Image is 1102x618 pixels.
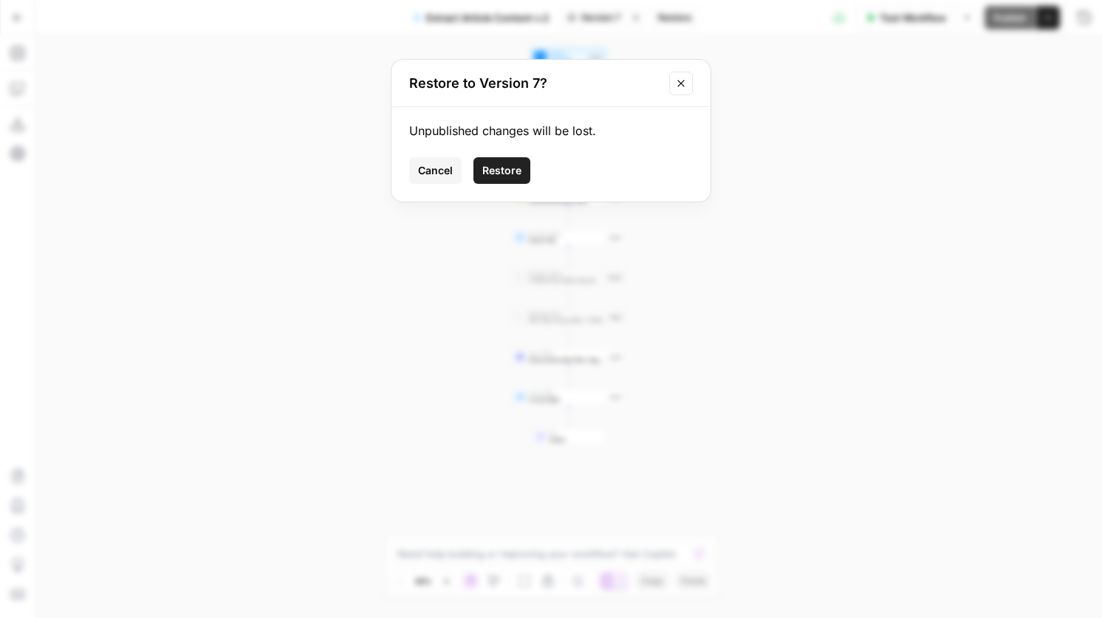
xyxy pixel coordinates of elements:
div: Unpublished changes will be lost. [409,122,693,140]
span: Cancel [418,163,453,178]
button: Cancel [409,157,462,184]
button: Close modal [669,72,693,95]
span: Restore [482,163,521,178]
h2: Restore to Version 7? [409,73,660,94]
button: Restore [473,157,530,184]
